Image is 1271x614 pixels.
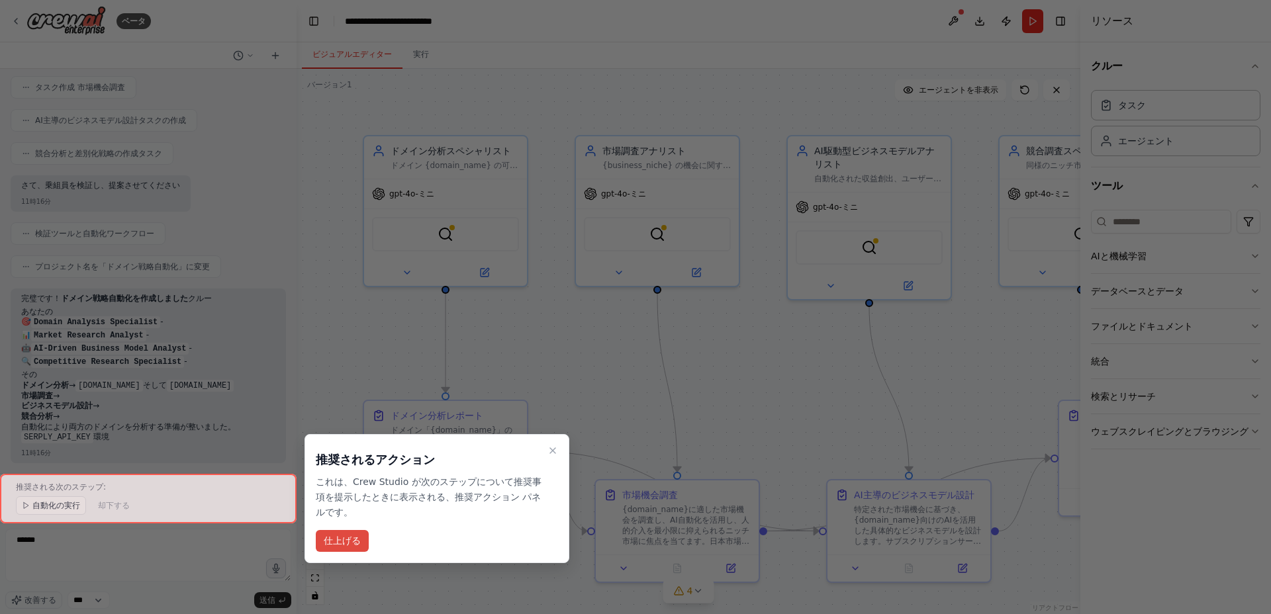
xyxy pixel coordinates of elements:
button: ウォークスルーを閉じる [545,443,561,459]
font: 推奨されるアクション [316,453,435,466]
font: これは、Crew Studio が次のステップについて推奨事項を提示したときに表示される、推奨アクション パネルです。 [316,476,541,517]
button: 仕上げる [316,530,369,552]
font: 仕上げる [324,535,361,546]
button: 左サイドバーを非表示にする [305,12,323,30]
